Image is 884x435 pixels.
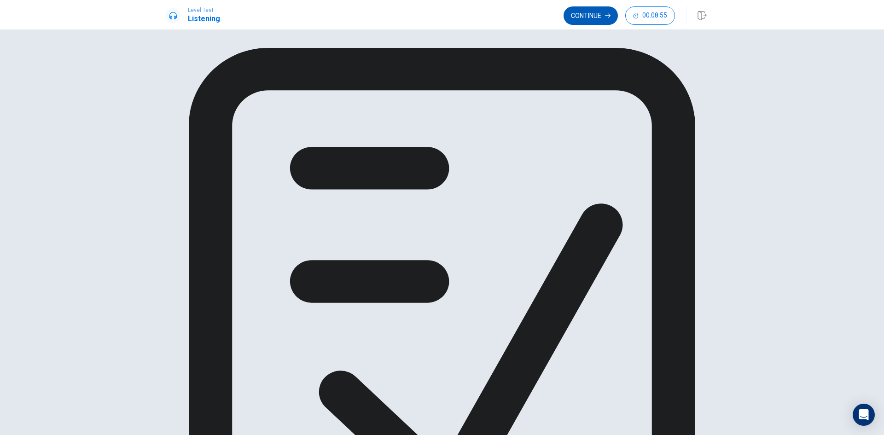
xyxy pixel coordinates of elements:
[188,7,220,13] span: Level Test
[625,6,675,25] button: 00:08:55
[642,12,667,19] span: 00:08:55
[564,6,618,25] button: Continue
[853,404,875,426] div: Open Intercom Messenger
[188,13,220,24] h1: Listening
